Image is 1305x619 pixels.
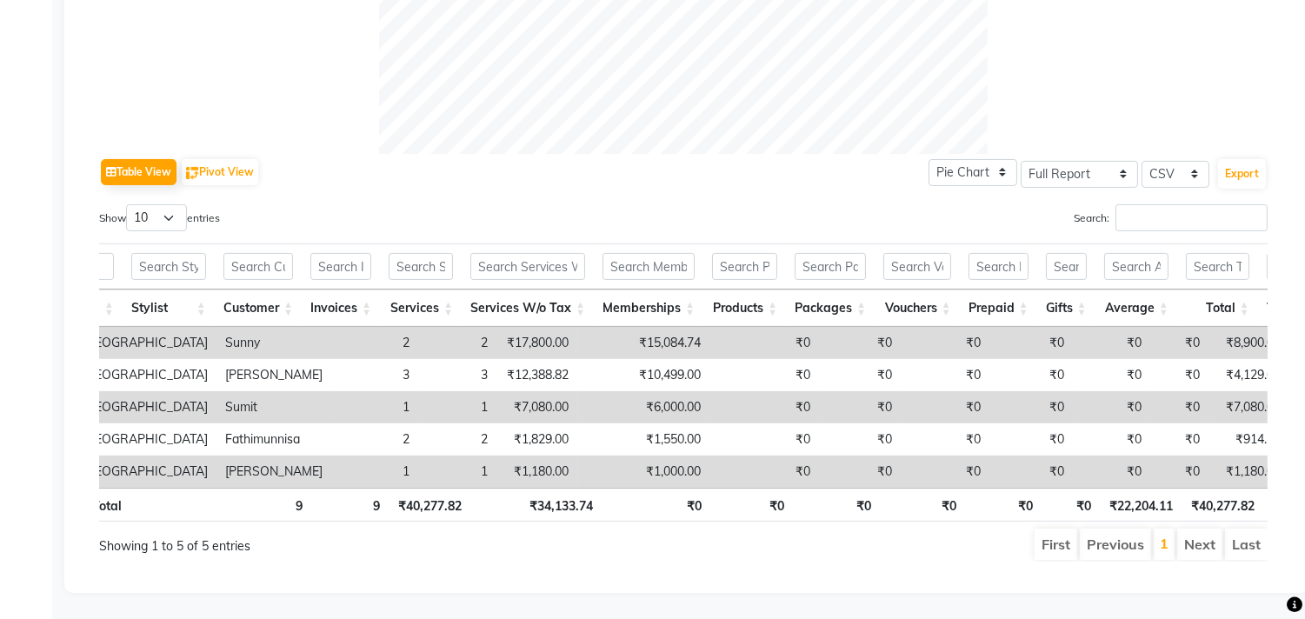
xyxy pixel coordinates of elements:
[1100,488,1182,522] th: ₹22,204.11
[594,290,703,327] th: Memberships: activate to sort column ascending
[901,391,989,423] td: ₹0
[786,290,875,327] th: Packages: activate to sort column ascending
[989,359,1073,391] td: ₹0
[709,423,819,456] td: ₹0
[496,391,577,423] td: ₹7,080.00
[418,391,496,423] td: 1
[1073,456,1150,488] td: ₹0
[215,290,302,327] th: Customer: activate to sort column ascending
[965,488,1042,522] th: ₹0
[462,290,594,327] th: Services W/o Tax: activate to sort column ascending
[819,327,901,359] td: ₹0
[418,456,496,488] td: 1
[223,253,293,280] input: Search Customer
[224,488,311,522] th: 9
[1177,290,1258,327] th: Total: activate to sort column ascending
[710,488,793,522] th: ₹0
[1218,159,1266,189] button: Export
[1073,391,1150,423] td: ₹0
[960,290,1037,327] th: Prepaid: activate to sort column ascending
[331,327,418,359] td: 2
[577,391,709,423] td: ₹6,000.00
[901,423,989,456] td: ₹0
[126,204,187,231] select: Showentries
[603,253,695,280] input: Search Memberships
[712,253,777,280] input: Search Products
[496,327,577,359] td: ₹17,800.00
[1186,253,1249,280] input: Search Total
[310,253,371,280] input: Search Invoices
[819,391,901,423] td: ₹0
[216,391,331,423] td: Sumit
[880,488,964,522] th: ₹0
[1150,456,1208,488] td: ₹0
[331,456,418,488] td: 1
[1208,423,1289,456] td: ₹914.50
[901,456,989,488] td: ₹0
[1208,359,1289,391] td: ₹4,129.61
[123,290,215,327] th: Stylist: activate to sort column ascending
[819,359,901,391] td: ₹0
[989,327,1073,359] td: ₹0
[186,167,199,180] img: pivot.png
[901,359,989,391] td: ₹0
[331,391,418,423] td: 1
[470,253,585,280] input: Search Services W/o Tax
[1115,204,1268,231] input: Search:
[989,456,1073,488] td: ₹0
[1150,391,1208,423] td: ₹0
[709,327,819,359] td: ₹0
[331,359,418,391] td: 3
[1150,359,1208,391] td: ₹0
[101,159,176,185] button: Table View
[1160,535,1169,552] a: 1
[471,488,602,522] th: ₹34,133.74
[496,456,577,488] td: ₹1,180.00
[577,327,709,359] td: ₹15,084.74
[703,290,786,327] th: Products: activate to sort column ascending
[389,488,470,522] th: ₹40,277.82
[1073,327,1150,359] td: ₹0
[418,359,496,391] td: 3
[302,290,380,327] th: Invoices: activate to sort column ascending
[418,423,496,456] td: 2
[216,423,331,456] td: Fathimunnisa
[380,290,462,327] th: Services: activate to sort column ascending
[1042,488,1100,522] th: ₹0
[1073,423,1150,456] td: ₹0
[1104,253,1169,280] input: Search Average
[1074,204,1268,231] label: Search:
[969,253,1029,280] input: Search Prepaid
[216,456,331,488] td: [PERSON_NAME]
[989,391,1073,423] td: ₹0
[1150,327,1208,359] td: ₹0
[1073,359,1150,391] td: ₹0
[819,456,901,488] td: ₹0
[883,253,950,280] input: Search Vouchers
[389,253,453,280] input: Search Services
[496,359,577,391] td: ₹12,388.82
[709,359,819,391] td: ₹0
[182,159,258,185] button: Pivot View
[1037,290,1095,327] th: Gifts: activate to sort column ascending
[216,359,331,391] td: [PERSON_NAME]
[709,391,819,423] td: ₹0
[793,488,880,522] th: ₹0
[1182,488,1263,522] th: ₹40,277.82
[311,488,390,522] th: 9
[901,327,989,359] td: ₹0
[795,253,866,280] input: Search Packages
[989,423,1073,456] td: ₹0
[331,423,418,456] td: 2
[875,290,959,327] th: Vouchers: activate to sort column ascending
[131,253,206,280] input: Search Stylist
[1208,456,1289,488] td: ₹1,180.00
[709,456,819,488] td: ₹0
[577,359,709,391] td: ₹10,499.00
[418,327,496,359] td: 2
[99,527,571,556] div: Showing 1 to 5 of 5 entries
[216,327,331,359] td: Sunny
[496,423,577,456] td: ₹1,829.00
[577,456,709,488] td: ₹1,000.00
[577,423,709,456] td: ₹1,550.00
